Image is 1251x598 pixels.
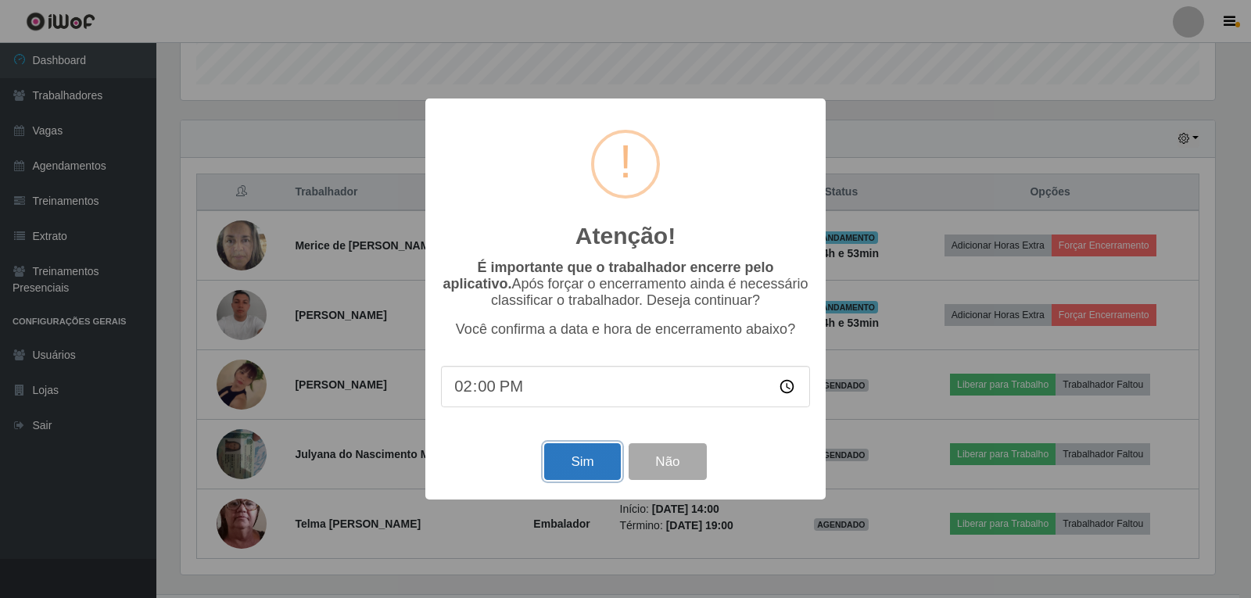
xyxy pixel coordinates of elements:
[629,443,706,480] button: Não
[575,222,676,250] h2: Atenção!
[544,443,620,480] button: Sim
[441,321,810,338] p: Você confirma a data e hora de encerramento abaixo?
[441,260,810,309] p: Após forçar o encerramento ainda é necessário classificar o trabalhador. Deseja continuar?
[443,260,773,292] b: É importante que o trabalhador encerre pelo aplicativo.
